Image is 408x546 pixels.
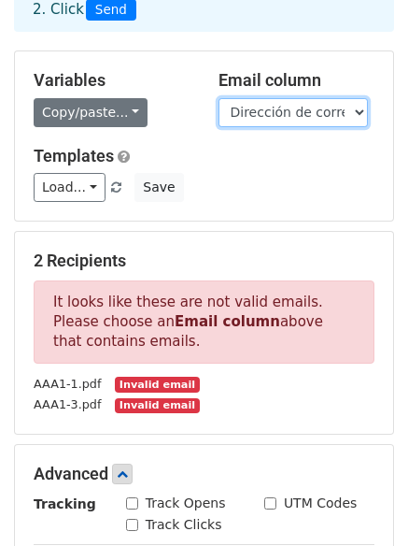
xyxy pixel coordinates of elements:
small: AAA1-3.pdf [34,397,101,411]
h5: 2 Recipients [34,251,374,271]
small: Invalid email [115,377,199,393]
label: UTM Codes [284,494,357,513]
iframe: Chat Widget [315,456,408,546]
a: Load... [34,173,106,202]
label: Track Clicks [146,515,222,535]
a: Copy/paste... [34,98,148,127]
a: Templates [34,146,114,165]
strong: Tracking [34,496,96,511]
h5: Advanced [34,464,374,484]
h5: Variables [34,70,190,91]
small: Invalid email [115,398,199,414]
p: It looks like these are not valid emails. Please choose an above that contains emails. [34,280,374,364]
div: Widget de chat [315,456,408,546]
h5: Email column [218,70,375,91]
strong: Email column [175,313,280,330]
small: AAA1-1.pdf [34,377,101,391]
button: Save [134,173,183,202]
label: Track Opens [146,494,226,513]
